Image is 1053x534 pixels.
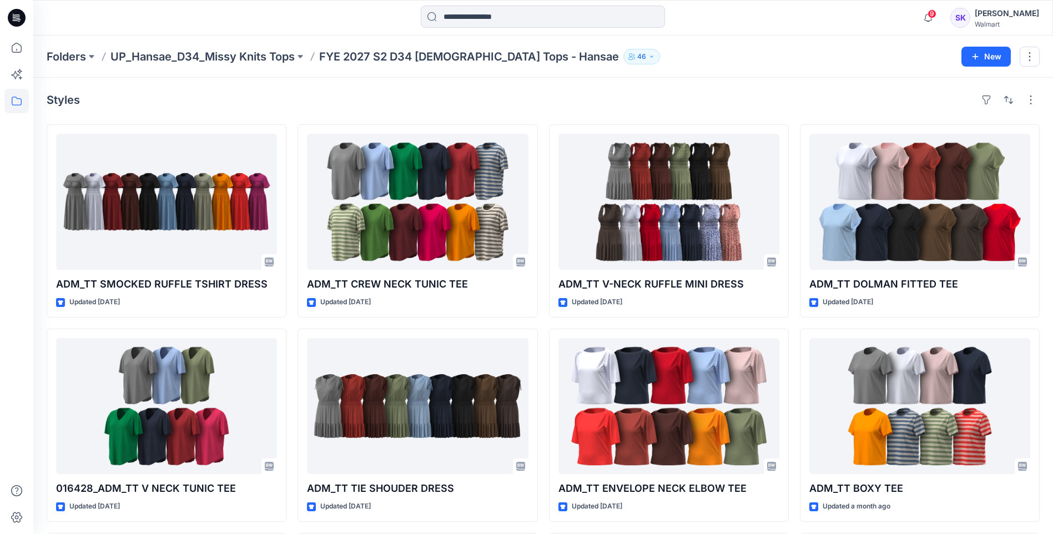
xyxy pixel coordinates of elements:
p: Updated [DATE] [69,501,120,512]
p: FYE 2027 S2 D34 [DEMOGRAPHIC_DATA] Tops - Hansae [319,49,619,64]
p: ADM_TT SMOCKED RUFFLE TSHIRT DRESS [56,276,277,292]
a: ADM_TT BOXY TEE [809,338,1030,474]
p: Updated [DATE] [69,296,120,308]
p: Updated [DATE] [572,501,622,512]
a: ADM_TT ENVELOPE NECK ELBOW TEE [558,338,779,474]
p: ADM_TT TIE SHOUDER DRESS [307,481,528,496]
button: 46 [623,49,660,64]
p: Updated a month ago [823,501,890,512]
p: ADM_TT V-NECK RUFFLE MINI DRESS [558,276,779,292]
span: 9 [928,9,936,18]
p: ADM_TT BOXY TEE [809,481,1030,496]
p: 016428_ADM_TT V NECK TUNIC TEE [56,481,277,496]
a: UP_Hansae_D34_Missy Knits Tops [110,49,295,64]
a: ADM_TT SMOCKED RUFFLE TSHIRT DRESS [56,134,277,270]
a: ADM_TT TIE SHOUDER DRESS [307,338,528,474]
p: 46 [637,51,646,63]
a: ADM_TT V-NECK RUFFLE MINI DRESS [558,134,779,270]
p: ADM_TT ENVELOPE NECK ELBOW TEE [558,481,779,496]
a: 016428_ADM_TT V NECK TUNIC TEE [56,338,277,474]
div: [PERSON_NAME] [975,7,1039,20]
div: SK [950,8,970,28]
a: ADM_TT DOLMAN FITTED TEE [809,134,1030,270]
p: Updated [DATE] [572,296,622,308]
p: Updated [DATE] [320,501,371,512]
p: ADM_TT CREW NECK TUNIC TEE [307,276,528,292]
p: Updated [DATE] [320,296,371,308]
a: Folders [47,49,86,64]
div: Walmart [975,20,1039,28]
p: Updated [DATE] [823,296,873,308]
button: New [961,47,1011,67]
a: ADM_TT CREW NECK TUNIC TEE [307,134,528,270]
p: ADM_TT DOLMAN FITTED TEE [809,276,1030,292]
h4: Styles [47,93,80,107]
